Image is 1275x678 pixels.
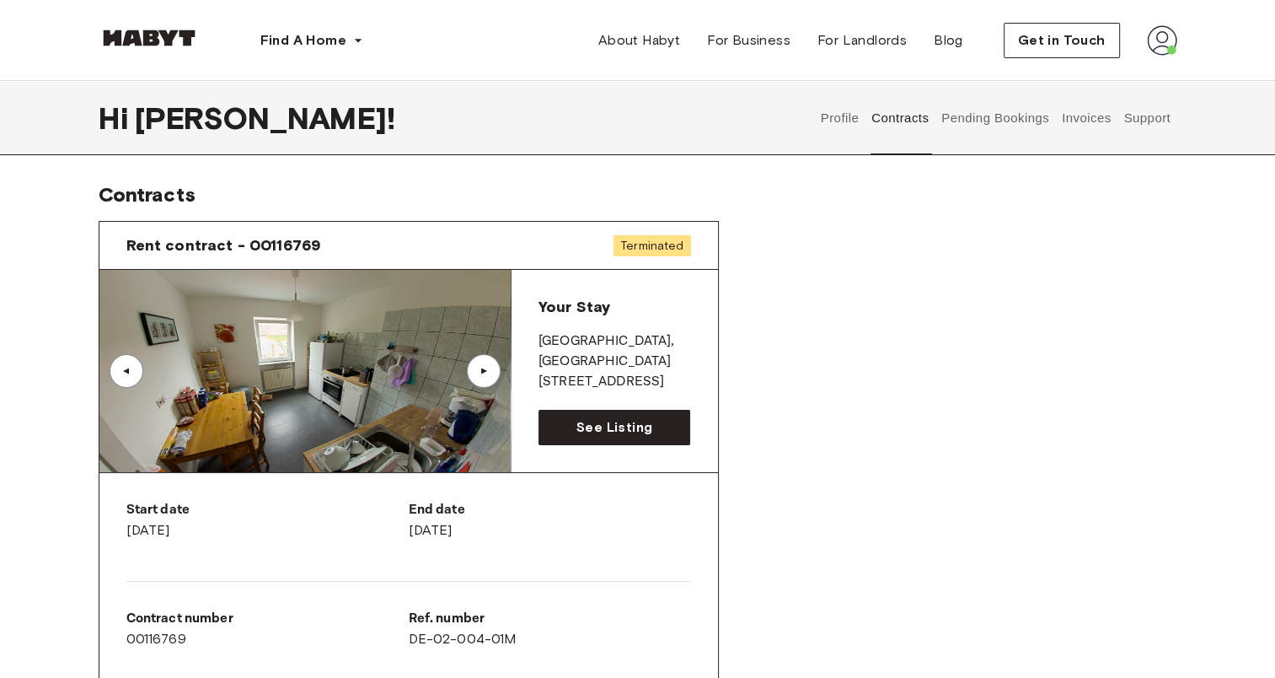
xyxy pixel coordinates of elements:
span: See Listing [576,417,652,438]
p: Contract number [126,609,409,629]
button: Profile [818,81,861,155]
a: Blog [920,24,977,57]
p: End date [409,500,691,520]
span: For Business [707,30,790,51]
p: [GEOGRAPHIC_DATA] , [GEOGRAPHIC_DATA] [538,331,691,372]
span: Terminated [613,235,691,256]
div: DE-02-004-01M [409,609,691,649]
a: For Business [694,24,804,57]
div: user profile tabs [814,81,1176,155]
span: Contracts [99,182,196,207]
img: Image of the room [99,270,511,472]
button: Invoices [1059,81,1112,155]
img: avatar [1147,25,1177,56]
button: Find A Home [247,24,377,57]
div: [DATE] [409,500,691,541]
p: Start date [126,500,409,520]
span: Find A Home [260,30,346,51]
a: See Listing [538,410,691,445]
a: For Landlords [804,24,920,57]
span: For Landlords [817,30,907,51]
button: Get in Touch [1004,23,1120,58]
button: Contracts [870,81,931,155]
span: Blog [934,30,963,51]
a: About Habyt [585,24,694,57]
p: [STREET_ADDRESS] [538,372,691,392]
span: Rent contract - 00116769 [126,235,321,256]
div: ▲ [118,366,135,376]
span: Hi [99,100,135,136]
div: 00116769 [126,609,409,649]
div: [DATE] [126,500,409,541]
span: [PERSON_NAME] ! [135,100,395,136]
button: Support [1122,81,1173,155]
span: About Habyt [598,30,680,51]
img: Habyt [99,30,200,46]
button: Pending Bookings [940,81,1052,155]
span: Get in Touch [1018,30,1106,51]
div: ▲ [475,366,492,376]
p: Ref. number [409,609,691,629]
span: Your Stay [538,298,610,316]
